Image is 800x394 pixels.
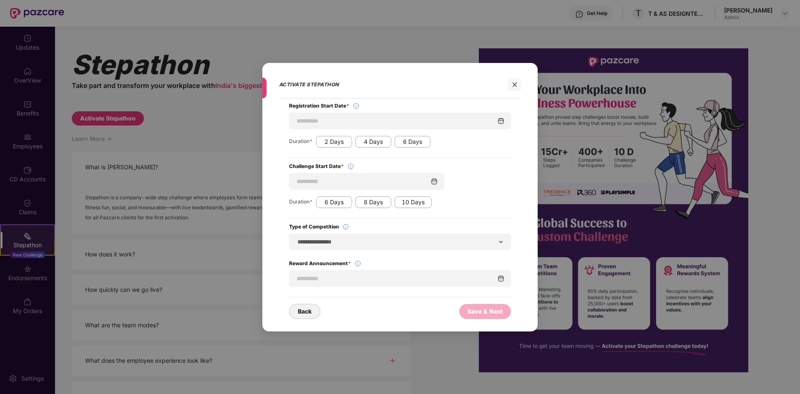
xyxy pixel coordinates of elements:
div: 6 Days [395,136,430,148]
div: Save & Next [468,307,503,316]
span: Duration [289,138,313,148]
img: svg+xml;base64,PHN2ZyBpZD0iQ2FsZW5kYXItMzJ4MzIiIHhtbG5zPSJodHRwOi8vd3d3LnczLm9yZy8yMDAwL3N2ZyIgd2... [498,118,504,124]
span: Reward Announcement [289,260,351,267]
span: Challenge Start Date [289,163,344,170]
div: 8 Days [355,196,391,208]
img: svg+xml;base64,PHN2ZyBpZD0iQ2FsZW5kYXItMzJ4MzIiIHhtbG5zPSJodHRwOi8vd3d3LnczLm9yZy8yMDAwL3N2ZyIgd2... [431,178,438,185]
span: Type of Competition [289,223,339,230]
div: Back [298,307,312,316]
span: Registration Start Date [289,103,350,109]
img: svg+xml;base64,PHN2ZyBpZD0iSW5mb18tXzMyeDMyIiBkYXRhLW5hbWU9IkluZm8gLSAzMngzMiIgeG1sbnM9Imh0dHA6Ly... [347,163,354,170]
img: svg+xml;base64,PHN2ZyBpZD0iSW5mb18tXzMyeDMyIiBkYXRhLW5hbWU9IkluZm8gLSAzMngzMiIgeG1sbnM9Imh0dHA6Ly... [342,223,349,230]
img: svg+xml;base64,PHN2ZyBpZD0iSW5mb18tXzMyeDMyIiBkYXRhLW5hbWU9IkluZm8gLSAzMngzMiIgeG1sbnM9Imh0dHA6Ly... [355,260,361,267]
div: 6 Days [316,196,352,208]
div: 2 Days [316,136,352,148]
img: svg+xml;base64,PHN2ZyBpZD0iQ2FsZW5kYXItMzJ4MzIiIHhtbG5zPSJodHRwOi8vd3d3LnczLm9yZy8yMDAwL3N2ZyIgd2... [498,275,504,282]
div: activate stepathon [279,71,501,98]
span: Duration [289,198,313,208]
img: svg+xml;base64,PHN2ZyBpZD0iSW5mb18tXzMyeDMyIiBkYXRhLW5hbWU9IkluZm8gLSAzMngzMiIgeG1sbnM9Imh0dHA6Ly... [353,103,360,109]
div: 4 Days [355,136,391,148]
span: close [512,81,518,87]
div: 10 Days [395,196,432,208]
